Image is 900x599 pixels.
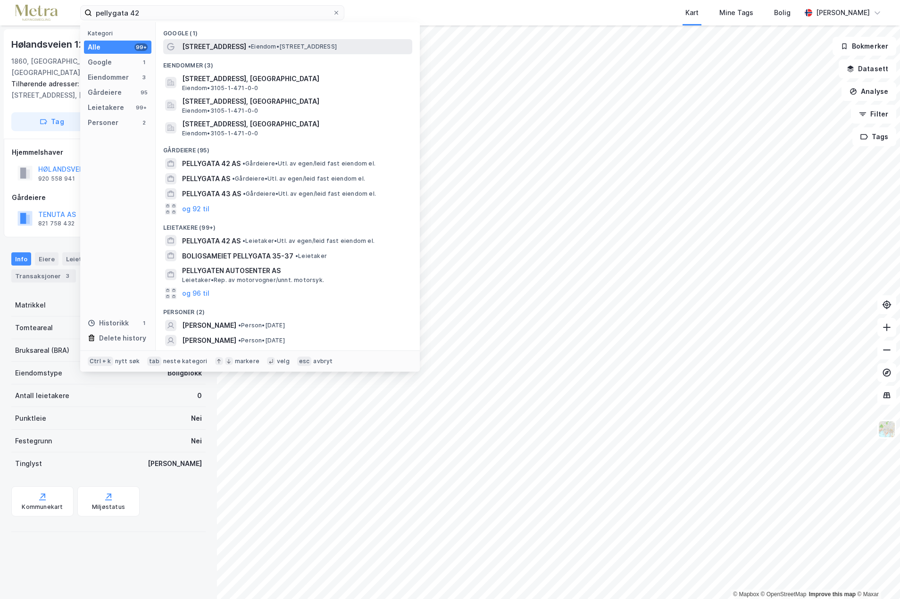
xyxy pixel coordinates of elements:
div: Bruksareal (BRA) [15,345,69,356]
div: Boligblokk [167,367,202,379]
span: Eiendom • 3105-1-471-0-0 [182,84,258,92]
button: Tags [852,127,896,146]
div: Delete history [99,333,146,344]
div: 99+ [134,104,148,111]
div: 1860, [GEOGRAPHIC_DATA], [GEOGRAPHIC_DATA] [11,56,142,78]
div: Personer (2) [156,301,420,318]
div: Eiendommer (3) [156,54,420,71]
div: nytt søk [115,358,140,365]
div: Festegrunn [15,435,52,447]
button: og 96 til [182,288,209,299]
span: • [248,43,251,50]
div: Punktleie [15,413,46,424]
div: Matrikkel [15,299,46,311]
div: Miljøstatus [92,503,125,511]
span: Leietaker • Rep. av motorvogner/unnt. motorsyk. [182,276,324,284]
div: Leietakere (99+) [156,216,420,233]
div: Mine Tags [719,7,753,18]
div: Google (1) [156,22,420,39]
button: Tag [11,112,92,131]
button: og 92 til [182,203,209,215]
div: Transaksjoner [11,269,76,283]
div: neste kategori [163,358,208,365]
div: Nei [191,413,202,424]
img: Z [878,420,896,438]
span: PELLYGATA AS [182,173,230,184]
span: [STREET_ADDRESS], [GEOGRAPHIC_DATA] [182,73,408,84]
div: Eiere [35,252,58,266]
div: Kommunekart [22,503,63,511]
span: Gårdeiere • Utl. av egen/leid fast eiendom el. [243,190,376,198]
span: Eiendom • 3105-1-471-0-0 [182,130,258,137]
span: Tilhørende adresser: [11,80,81,88]
a: Mapbox [733,591,759,598]
div: Leietakere [88,102,124,113]
div: Bolig [774,7,791,18]
div: markere [235,358,259,365]
span: • [232,175,235,182]
span: BOLIGSAMEIET PELLYGATA 35-37 [182,250,293,262]
div: 99+ [134,43,148,51]
span: Gårdeiere • Utl. av egen/leid fast eiendom el. [232,175,365,183]
span: [STREET_ADDRESS] [182,41,246,52]
span: • [243,190,246,197]
div: Tinglyst [15,458,42,469]
span: Person • [DATE] [238,337,285,344]
div: Hjemmelshaver [12,147,205,158]
span: Leietaker [295,252,327,260]
div: Kart [685,7,699,18]
div: avbryt [313,358,333,365]
div: 95 [140,89,148,96]
div: 0 [197,390,202,401]
span: [PERSON_NAME] [182,335,236,346]
span: Leietaker • Utl. av egen/leid fast eiendom el. [242,237,375,245]
span: Eiendom • 3105-1-471-0-0 [182,107,258,115]
button: Filter [851,105,896,124]
div: Historikk [88,317,129,329]
span: PELLYGATEN AUTOSENTER AS [182,265,408,276]
span: [STREET_ADDRESS], [GEOGRAPHIC_DATA] [182,118,408,130]
div: 1 [140,58,148,66]
span: [PERSON_NAME] [182,320,236,331]
a: OpenStreetMap [761,591,807,598]
input: Søk på adresse, matrikkel, gårdeiere, leietakere eller personer [92,6,333,20]
div: 821 758 432 [38,220,75,227]
div: [PERSON_NAME] [148,458,202,469]
div: Ctrl + k [88,357,113,366]
div: 1 [140,319,148,327]
div: Kontrollprogram for chat [853,554,900,599]
span: • [295,252,298,259]
div: Hølandsveien 12h [11,37,92,52]
div: [PERSON_NAME] [816,7,870,18]
span: Gårdeiere • Utl. av egen/leid fast eiendom el. [242,160,375,167]
div: tab [147,357,161,366]
a: Improve this map [809,591,856,598]
button: Bokmerker [833,37,896,56]
div: 2 [140,119,148,126]
div: Gårdeiere [12,192,205,203]
div: Gårdeiere (95) [156,139,420,156]
div: Historikk (1) [156,348,420,365]
span: PELLYGATA 43 AS [182,188,241,200]
span: Person • [DATE] [238,322,285,329]
img: metra-logo.256734c3b2bbffee19d4.png [15,5,58,21]
div: Info [11,252,31,266]
div: 920 558 941 [38,175,75,183]
span: • [242,237,245,244]
div: velg [277,358,290,365]
span: PELLYGATA 42 AS [182,158,241,169]
div: Eiendomstype [15,367,62,379]
span: • [238,337,241,344]
span: • [238,322,241,329]
span: Eiendom • [STREET_ADDRESS] [248,43,337,50]
div: Google [88,57,112,68]
div: Eiendommer [88,72,129,83]
button: Analyse [842,82,896,101]
span: • [242,160,245,167]
div: Nei [191,435,202,447]
div: Antall leietakere [15,390,69,401]
span: [STREET_ADDRESS], [GEOGRAPHIC_DATA] [182,96,408,107]
div: Kategori [88,30,151,37]
span: PELLYGATA 42 AS [182,235,241,247]
button: Datasett [839,59,896,78]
